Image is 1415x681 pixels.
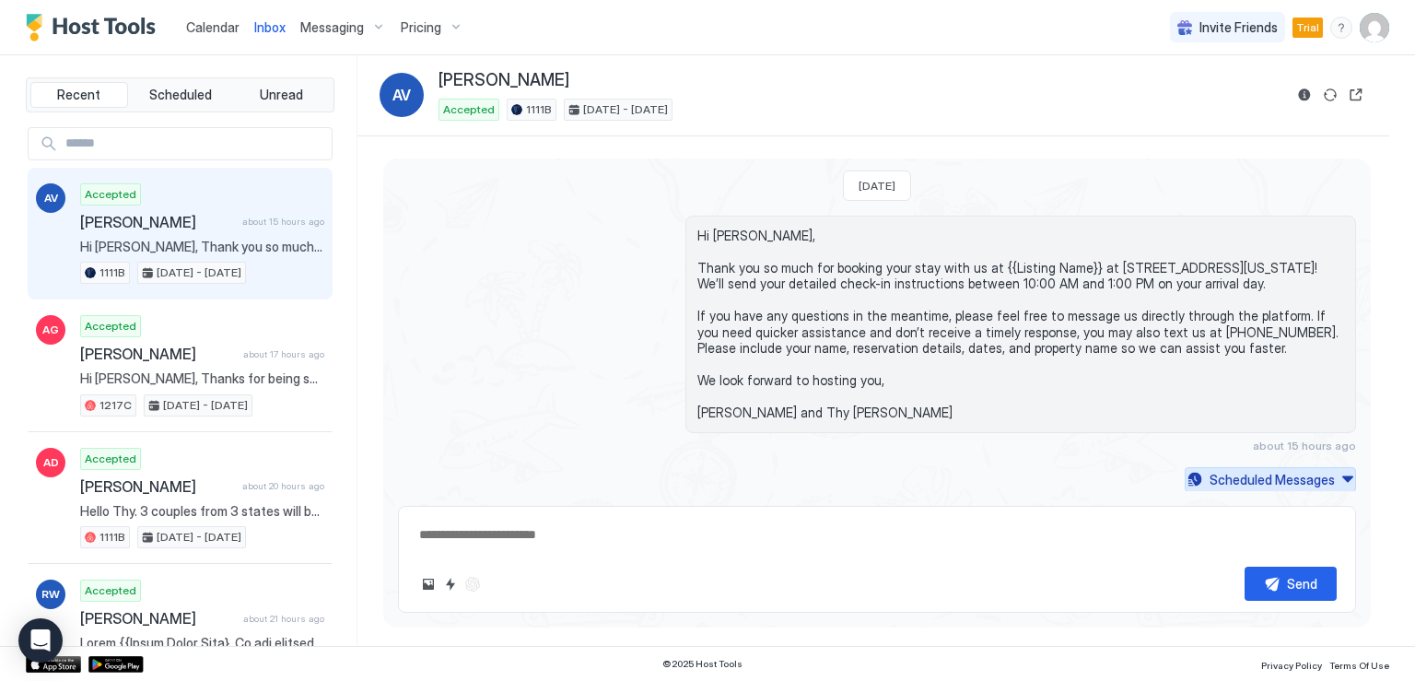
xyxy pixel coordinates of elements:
span: [PERSON_NAME] [80,345,236,363]
span: Lorem {{Ipsum Dolor Sita}, Co adi elitsed doeiusm te inci utlab etdo ma. Al enim adm veniamq nos ... [80,635,324,652]
span: 1111B [526,101,552,118]
span: Pricing [401,19,441,36]
button: Sync reservation [1319,84,1341,106]
button: Quick reply [439,573,462,595]
span: Terms Of Use [1329,660,1389,671]
div: User profile [1360,13,1389,42]
span: AG [42,322,59,338]
span: AV [44,190,58,206]
a: App Store [26,656,81,673]
span: about 15 hours ago [1253,439,1356,452]
span: [DATE] - [DATE] [163,397,248,414]
div: tab-group [26,77,334,112]
span: AD [43,454,59,471]
span: Accepted [85,582,136,599]
span: [DATE] - [DATE] [157,264,241,281]
span: Recent [57,87,100,103]
span: Accepted [85,318,136,335]
div: Scheduled Messages [1210,470,1335,489]
span: Messaging [300,19,364,36]
a: Terms Of Use [1329,654,1389,674]
span: Hi [PERSON_NAME], Thanks for being such a great guest and leaving the place so clean. We left you... [80,370,324,387]
span: Hi [PERSON_NAME], Thank you so much for booking your stay with us at {{Listing Name}} at [STREET_... [80,239,324,255]
div: Send [1287,574,1317,593]
span: Hello Thy. 3 couples from 3 states will be coming down to visit MS coast on vacation. Looking for... [80,503,324,520]
button: Scheduled [132,82,229,108]
button: Upload image [417,573,439,595]
div: Open Intercom Messenger [18,618,63,663]
span: Trial [1296,19,1319,36]
span: about 15 hours ago [242,216,324,228]
button: Scheduled Messages [1185,467,1356,492]
span: Invite Friends [1199,19,1278,36]
div: menu [1330,17,1352,39]
span: [PERSON_NAME] [80,213,235,231]
span: Inbox [254,19,286,35]
a: Calendar [186,18,240,37]
a: Inbox [254,18,286,37]
span: 1217C [99,397,132,414]
input: Input Field [58,128,332,159]
span: Hi [PERSON_NAME], Thank you so much for booking your stay with us at {{Listing Name}} at [STREET_... [697,228,1344,421]
button: Send [1245,567,1337,601]
span: Accepted [85,186,136,203]
button: Unread [232,82,330,108]
a: Google Play Store [88,656,144,673]
span: about 20 hours ago [242,480,324,492]
a: Host Tools Logo [26,14,164,41]
span: [PERSON_NAME] [80,477,235,496]
span: 1111B [99,529,125,546]
span: Scheduled [149,87,212,103]
span: [DATE] - [DATE] [583,101,668,118]
button: Recent [30,82,128,108]
span: about 21 hours ago [243,613,324,625]
span: 1111B [99,264,125,281]
button: Reservation information [1293,84,1316,106]
span: Accepted [85,451,136,467]
span: Accepted [443,101,495,118]
span: [PERSON_NAME] [439,70,569,91]
span: [DATE] - [DATE] [157,529,241,546]
span: RW [41,586,60,603]
span: about 17 hours ago [243,348,324,360]
span: AV [392,84,411,106]
span: Calendar [186,19,240,35]
span: Privacy Policy [1261,660,1322,671]
span: © 2025 Host Tools [662,658,743,670]
span: [PERSON_NAME] [80,609,236,628]
a: Privacy Policy [1261,654,1322,674]
span: Unread [260,87,303,103]
span: [DATE] [859,179,895,193]
button: Open reservation [1345,84,1367,106]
